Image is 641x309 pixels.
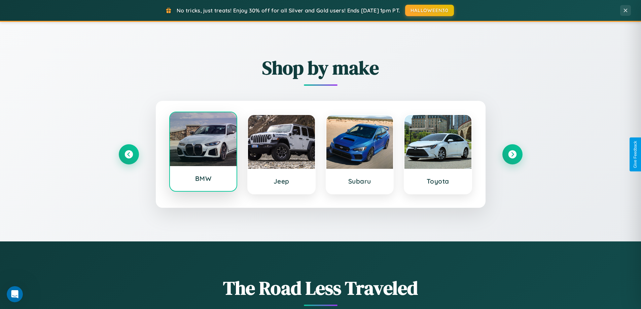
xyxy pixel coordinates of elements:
h1: The Road Less Traveled [119,275,523,301]
h3: Subaru [333,177,387,185]
h3: Jeep [255,177,308,185]
iframe: Intercom live chat [7,286,23,302]
h3: Toyota [411,177,465,185]
div: Give Feedback [633,141,638,168]
span: No tricks, just treats! Enjoy 30% off for all Silver and Gold users! Ends [DATE] 1pm PT. [177,7,400,14]
button: HALLOWEEN30 [405,5,454,16]
h2: Shop by make [119,55,523,81]
h3: BMW [177,175,230,183]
